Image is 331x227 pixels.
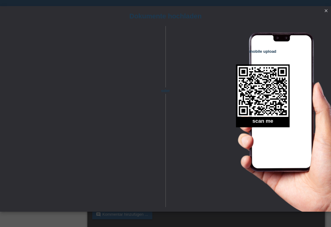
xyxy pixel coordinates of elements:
[236,49,290,54] h4: mobile upload
[324,8,329,13] i: close
[155,87,176,94] span: oder
[322,8,330,15] a: close
[236,118,290,127] h2: scan me
[9,41,155,195] iframe: Upload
